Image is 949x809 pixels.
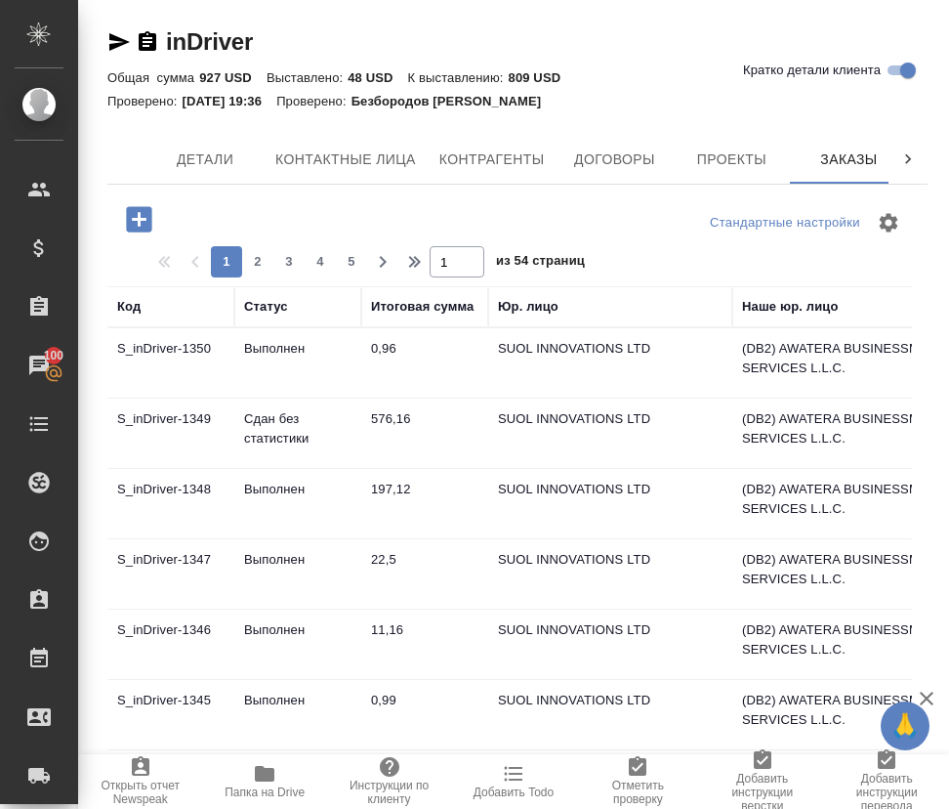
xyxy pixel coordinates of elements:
[588,779,688,806] span: Отметить проверку
[234,329,361,398] td: Выполнен
[336,246,367,277] button: 5
[234,540,361,609] td: Выполнен
[351,94,557,108] p: Безбородов [PERSON_NAME]
[742,297,839,317] div: Наше юр. лицо
[78,754,202,809] button: Открыть отчет Newspeak
[567,148,661,172] span: Договоры
[700,754,824,809] button: Добавить инструкции верстки
[488,470,732,538] td: SUOL INNOVATIONS LTD
[107,70,199,85] p: Общая сумма
[684,148,778,172] span: Проекты
[276,94,351,108] p: Проверено:
[234,681,361,749] td: Выполнен
[348,70,407,85] p: 48 USD
[488,611,732,679] td: SUOL INNOVATIONS LTD
[112,199,166,239] button: Добавить проект
[336,252,367,272] span: 5
[107,470,234,538] td: S_inDriver-1348
[488,681,732,749] td: SUOL INNOVATIONS LTD
[107,30,131,54] button: Скопировать ссылку для ЯМессенджера
[107,611,234,679] td: S_inDriver-1346
[371,297,474,317] div: Итоговая сумма
[496,249,585,277] span: из 54 страниц
[234,470,361,538] td: Выполнен
[498,297,558,317] div: Юр. лицо
[802,148,895,172] span: Заказы
[361,400,488,468] td: 576,16
[183,94,277,108] p: [DATE] 19:36
[705,208,865,238] div: split button
[244,297,288,317] div: Статус
[107,400,234,468] td: S_inDriver-1349
[888,705,922,746] span: 🙏
[509,70,576,85] p: 809 USD
[242,252,273,272] span: 2
[107,94,183,108] p: Проверено:
[474,786,554,799] span: Добавить Todo
[451,754,575,809] button: Добавить Todo
[361,470,488,538] td: 197,12
[5,341,73,390] a: 100
[488,400,732,468] td: SUOL INNOVATIONS LTD
[90,779,190,806] span: Открыть отчет Newspeak
[439,148,545,172] span: Контрагенты
[107,329,234,398] td: S_inDriver-1350
[305,246,336,277] button: 4
[234,611,361,679] td: Выполнен
[234,400,361,468] td: Сдан без статистики
[743,61,881,80] span: Кратко детали клиента
[488,540,732,609] td: SUOL INNOVATIONS LTD
[136,30,159,54] button: Скопировать ссылку
[361,329,488,398] td: 0,96
[865,199,912,246] span: Настроить таблицу
[339,779,439,806] span: Инструкции по клиенту
[881,702,929,750] button: 🙏
[275,148,416,172] span: Контактные лица
[305,252,336,272] span: 4
[202,754,326,809] button: Папка на Drive
[327,754,451,809] button: Инструкции по клиенту
[361,540,488,609] td: 22,5
[273,246,305,277] button: 3
[408,70,509,85] p: К выставлению:
[488,329,732,398] td: SUOL INNOVATIONS LTD
[107,681,234,749] td: S_inDriver-1345
[107,540,234,609] td: S_inDriver-1347
[158,148,252,172] span: Детали
[267,70,348,85] p: Выставлено:
[576,754,700,809] button: Отметить проверку
[32,346,76,365] span: 100
[273,252,305,272] span: 3
[166,28,253,55] a: inDriver
[361,611,488,679] td: 11,16
[225,786,305,799] span: Папка на Drive
[825,754,949,809] button: Добавить инструкции перевода
[199,70,267,85] p: 927 USD
[117,297,141,317] div: Код
[242,246,273,277] button: 2
[361,681,488,749] td: 0,99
